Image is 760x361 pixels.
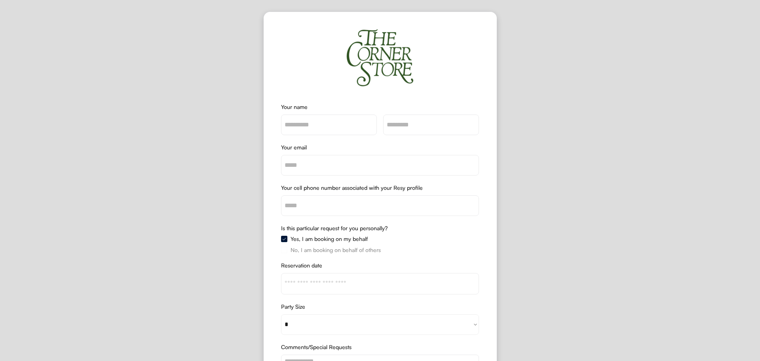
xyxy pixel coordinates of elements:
img: Group%2048096532.svg [281,236,287,242]
div: Your name [281,104,479,110]
div: Your cell phone number associated with your Resy profile [281,185,479,191]
div: Your email [281,145,479,150]
div: No, I am booking on behalf of others [291,247,381,253]
div: Comments/Special Requests [281,344,479,350]
div: Reservation date [281,263,479,268]
img: corner_store.png [346,29,414,87]
div: Yes, I am booking on my behalf [291,236,368,242]
div: Party Size [281,304,479,309]
div: Is this particular request for you personally? [281,225,479,231]
img: Rectangle%20315%20%281%29.svg [281,247,287,253]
